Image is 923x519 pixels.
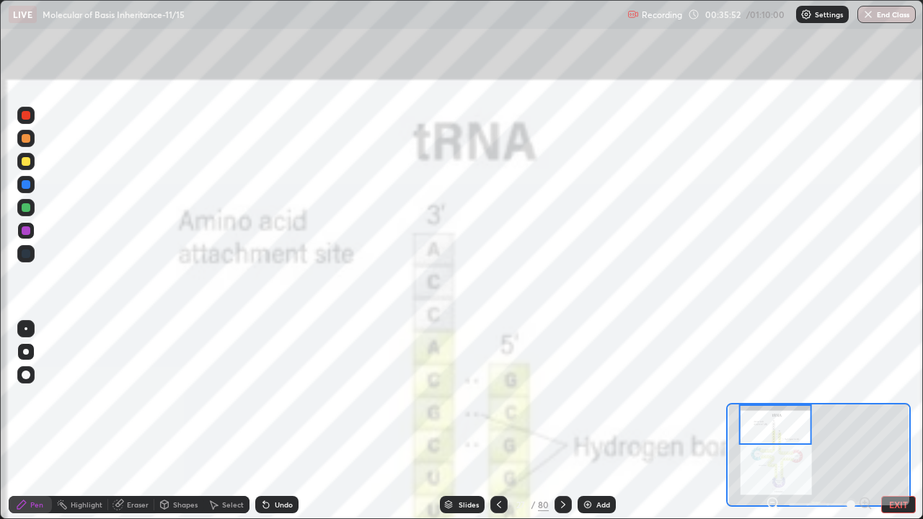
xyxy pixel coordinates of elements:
[513,500,528,509] div: 27
[538,498,549,511] div: 80
[173,501,198,508] div: Shapes
[627,9,639,20] img: recording.375f2c34.svg
[459,501,479,508] div: Slides
[222,501,244,508] div: Select
[43,9,185,20] p: Molecular of Basis Inheritance-11/15
[30,501,43,508] div: Pen
[815,11,843,18] p: Settings
[531,500,535,509] div: /
[857,6,916,23] button: End Class
[862,9,874,20] img: end-class-cross
[127,501,149,508] div: Eraser
[881,496,916,513] button: EXIT
[800,9,812,20] img: class-settings-icons
[642,9,682,20] p: Recording
[596,501,610,508] div: Add
[13,9,32,20] p: LIVE
[582,499,593,510] img: add-slide-button
[275,501,293,508] div: Undo
[71,501,102,508] div: Highlight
